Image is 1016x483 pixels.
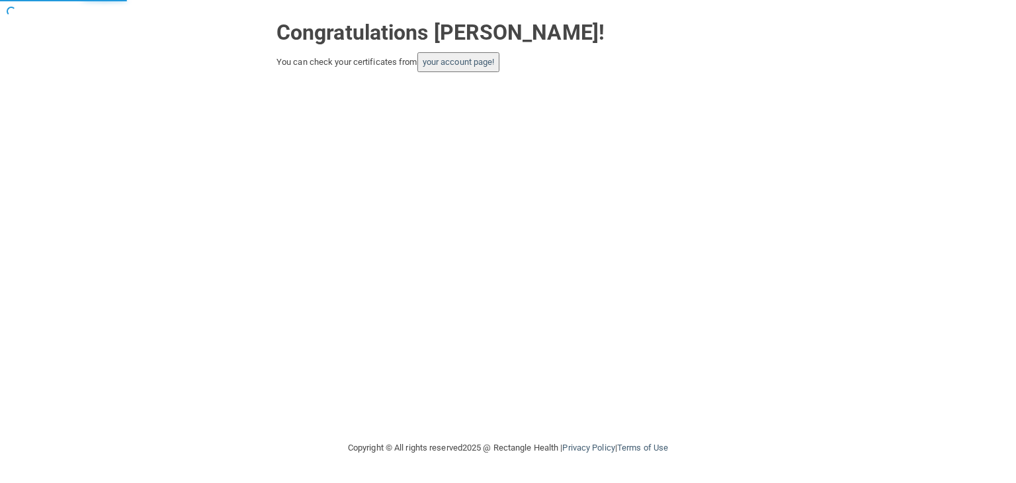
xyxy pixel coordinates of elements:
[617,443,668,453] a: Terms of Use
[562,443,614,453] a: Privacy Policy
[417,52,500,72] button: your account page!
[276,52,740,72] div: You can check your certificates from
[267,427,749,469] div: Copyright © All rights reserved 2025 @ Rectangle Health | |
[276,20,605,45] strong: Congratulations [PERSON_NAME]!
[423,57,495,67] a: your account page!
